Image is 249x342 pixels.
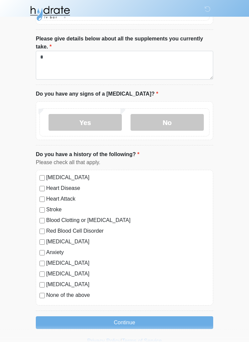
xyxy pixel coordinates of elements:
label: No [131,114,204,131]
input: [MEDICAL_DATA] [39,261,45,266]
label: Please give details below about all the supplements you currently take. [36,35,213,51]
label: [MEDICAL_DATA] [46,281,210,289]
input: Red Blood Cell Disorder [39,229,45,234]
label: Anxiety [46,249,210,257]
input: Anxiety [39,250,45,256]
img: Hydrate IV Bar - Glendale Logo [29,5,71,22]
label: None of the above [46,292,210,300]
label: Stroke [46,206,210,214]
label: Heart Disease [46,185,210,193]
input: [MEDICAL_DATA] [39,176,45,181]
label: [MEDICAL_DATA] [46,259,210,267]
input: Heart Attack [39,197,45,202]
label: [MEDICAL_DATA] [46,174,210,182]
label: [MEDICAL_DATA] [46,238,210,246]
input: [MEDICAL_DATA] [39,282,45,288]
label: Red Blood Cell Disorder [46,227,210,235]
label: Heart Attack [46,195,210,203]
input: [MEDICAL_DATA] [39,240,45,245]
label: Yes [49,114,122,131]
input: Blood Clotting or [MEDICAL_DATA] [39,218,45,224]
button: Continue [36,317,213,329]
label: Do you have a history of the following? [36,151,139,159]
input: None of the above [39,293,45,299]
input: Heart Disease [39,186,45,192]
label: Do you have any signs of a [MEDICAL_DATA]? [36,90,158,98]
label: Blood Clotting or [MEDICAL_DATA] [46,217,210,225]
div: Please check all that apply. [36,159,213,167]
input: Stroke [39,208,45,213]
input: [MEDICAL_DATA] [39,272,45,277]
label: [MEDICAL_DATA] [46,270,210,278]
